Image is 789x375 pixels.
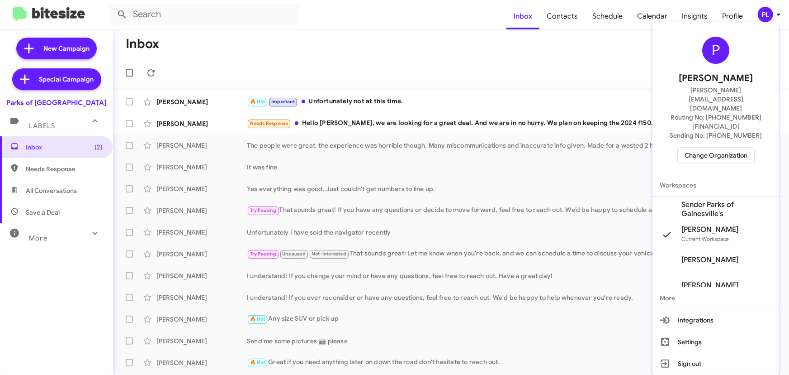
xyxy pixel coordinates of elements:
[681,236,729,242] span: Current Workspace
[702,37,729,64] div: P
[652,287,779,309] span: More
[679,71,753,86] span: [PERSON_NAME]
[681,225,738,234] span: [PERSON_NAME]
[663,113,768,131] span: Routing No: [PHONE_NUMBER][FINANCIAL_ID]
[652,331,779,353] button: Settings
[681,255,738,264] span: [PERSON_NAME]
[652,309,779,331] button: Integrations
[663,86,768,113] span: [PERSON_NAME][EMAIL_ADDRESS][DOMAIN_NAME]
[685,148,747,163] span: Change Organization
[681,281,738,290] span: [PERSON_NAME]
[652,174,779,196] span: Workspaces
[681,200,772,218] span: Sender Parks of Gainesville's
[677,147,755,163] button: Change Organization
[670,131,762,140] span: Sending No: [PHONE_NUMBER]
[652,353,779,375] button: Sign out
